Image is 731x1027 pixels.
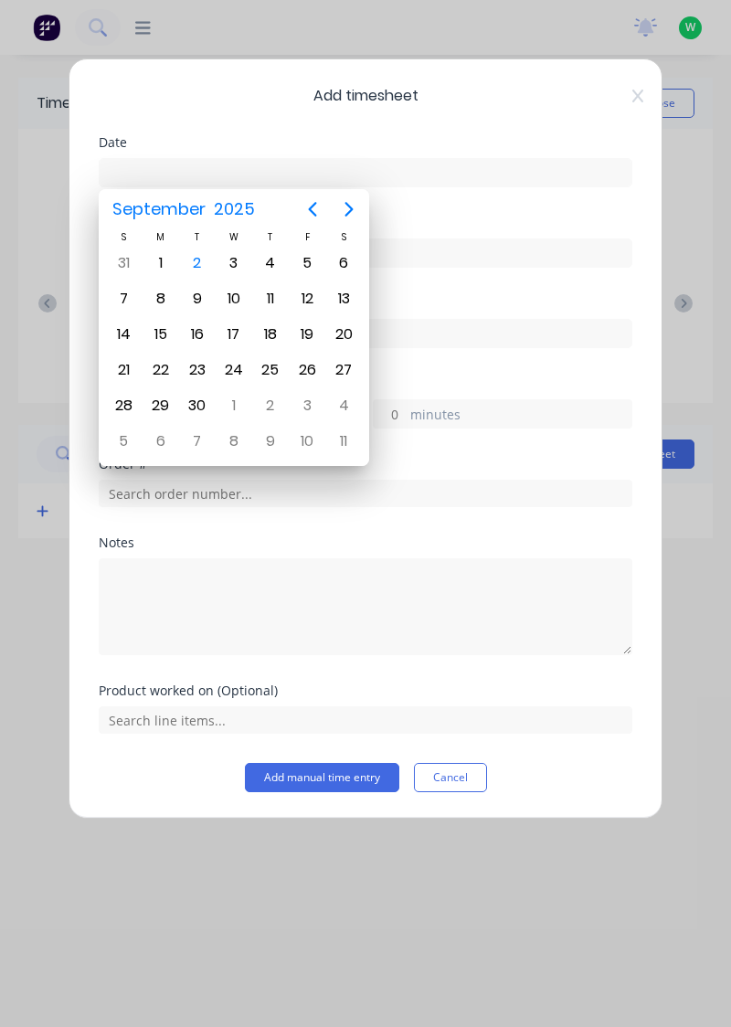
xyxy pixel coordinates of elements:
input: Search order number... [99,480,632,507]
div: Wednesday, September 17, 2025 [220,321,248,348]
div: Thursday, September 25, 2025 [257,356,284,384]
div: Saturday, September 20, 2025 [330,321,357,348]
div: Wednesday, October 1, 2025 [220,392,248,419]
div: Sunday, September 28, 2025 [110,392,137,419]
span: Add timesheet [99,85,632,107]
div: Monday, September 15, 2025 [147,321,175,348]
div: Sunday, September 7, 2025 [110,285,137,312]
div: Saturday, September 27, 2025 [330,356,357,384]
div: Order # [99,458,632,471]
div: Notes [99,536,632,549]
div: Sunday, September 14, 2025 [110,321,137,348]
span: 2025 [209,193,259,226]
div: Product worked on (Optional) [99,684,632,697]
div: Sunday, August 31, 2025 [110,249,137,277]
div: Tuesday, September 30, 2025 [184,392,211,419]
div: Friday, October 3, 2025 [293,392,321,419]
div: Thursday, October 9, 2025 [257,428,284,455]
div: Tuesday, September 9, 2025 [184,285,211,312]
div: M [142,229,178,245]
input: Search line items... [99,706,632,734]
div: Today, Tuesday, September 2, 2025 [184,249,211,277]
div: Thursday, September 18, 2025 [257,321,284,348]
div: T [252,229,289,245]
div: W [216,229,252,245]
div: Friday, September 26, 2025 [293,356,321,384]
button: Cancel [414,763,487,792]
div: Thursday, September 11, 2025 [257,285,284,312]
div: Wednesday, October 8, 2025 [220,428,248,455]
div: Monday, September 8, 2025 [147,285,175,312]
div: Thursday, September 4, 2025 [257,249,284,277]
div: Wednesday, September 10, 2025 [220,285,248,312]
input: 0 [374,400,406,428]
div: S [105,229,142,245]
label: minutes [410,405,631,428]
div: Monday, September 29, 2025 [147,392,175,419]
div: Friday, September 19, 2025 [293,321,321,348]
div: S [325,229,362,245]
div: Tuesday, September 23, 2025 [184,356,211,384]
div: Friday, October 10, 2025 [293,428,321,455]
button: Add manual time entry [245,763,399,792]
div: Date [99,136,632,149]
div: Tuesday, October 7, 2025 [184,428,211,455]
div: Wednesday, September 24, 2025 [220,356,248,384]
div: Tuesday, September 16, 2025 [184,321,211,348]
div: Wednesday, September 3, 2025 [220,249,248,277]
div: Monday, October 6, 2025 [147,428,175,455]
div: Monday, September 22, 2025 [147,356,175,384]
span: September [108,193,209,226]
div: Sunday, September 21, 2025 [110,356,137,384]
div: Thursday, October 2, 2025 [257,392,284,419]
div: Saturday, September 13, 2025 [330,285,357,312]
div: Friday, September 12, 2025 [293,285,321,312]
div: F [289,229,325,245]
div: Friday, September 5, 2025 [293,249,321,277]
div: T [179,229,216,245]
div: Saturday, October 11, 2025 [330,428,357,455]
div: Monday, September 1, 2025 [147,249,175,277]
div: Saturday, September 6, 2025 [330,249,357,277]
button: Previous page [294,191,331,228]
div: Sunday, October 5, 2025 [110,428,137,455]
button: September2025 [101,193,266,226]
div: Saturday, October 4, 2025 [330,392,357,419]
button: Next page [331,191,367,228]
